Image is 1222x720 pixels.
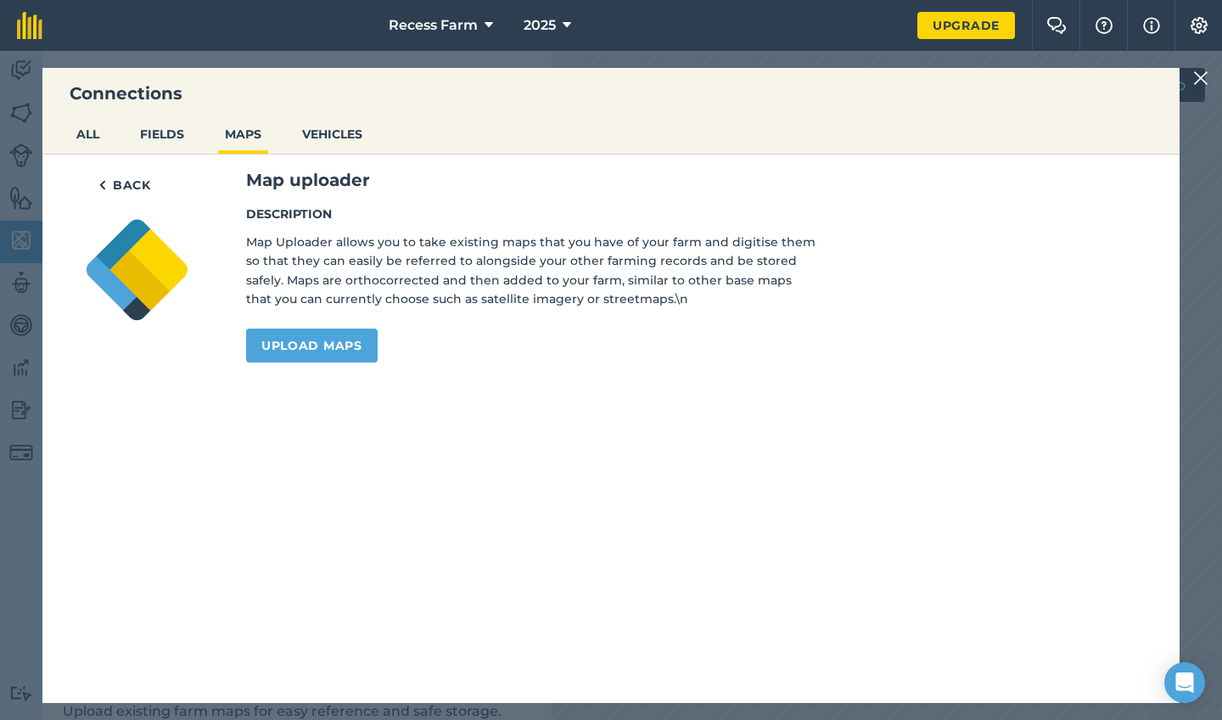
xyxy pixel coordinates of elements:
[42,82,1180,105] h3: Connections
[133,118,191,150] button: FIELDS
[524,15,556,36] span: 2025
[917,12,1015,39] a: Upgrade
[389,15,478,36] span: Recess Farm
[246,233,816,309] p: Map Uploader allows you to take existing maps that you have of your farm and digitise them so tha...
[1189,17,1209,34] img: A cog icon
[70,118,106,150] button: ALL
[1164,662,1205,703] div: Open Intercom Messenger
[83,168,166,202] button: Back
[1094,17,1114,34] img: A question mark icon
[246,168,1139,192] h3: Map uploader
[17,12,42,39] img: fieldmargin Logo
[1046,17,1067,34] img: Two speech bubbles overlapping with the left bubble in the forefront
[218,118,268,150] button: MAPS
[1143,15,1160,36] img: svg+xml;base64,PHN2ZyB4bWxucz0iaHR0cDovL3d3dy53My5vcmcvMjAwMC9zdmciIHdpZHRoPSIxNyIgaGVpZ2h0PSIxNy...
[83,216,192,324] img: Map uploader logo
[1193,68,1208,88] img: svg+xml;base64,PHN2ZyB4bWxucz0iaHR0cDovL3d3dy53My5vcmcvMjAwMC9zdmciIHdpZHRoPSIyMiIgaGVpZ2h0PSIzMC...
[295,118,369,150] button: VEHICLES
[246,329,378,363] a: Upload maps
[98,175,106,195] img: svg+xml;base64,PHN2ZyB4bWxucz0iaHR0cDovL3d3dy53My5vcmcvMjAwMC9zdmciIHdpZHRoPSI5IiBoZWlnaHQ9IjI0Ii...
[246,205,816,223] h4: Description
